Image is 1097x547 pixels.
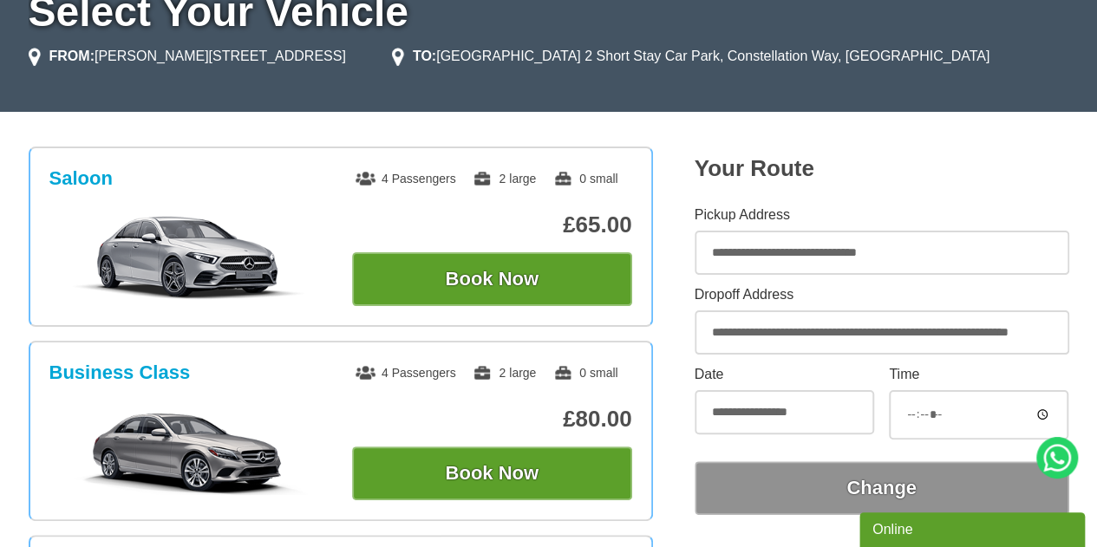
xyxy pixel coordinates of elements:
strong: TO: [413,49,436,63]
span: 2 large [473,366,536,380]
span: 4 Passengers [356,366,456,380]
label: Dropoff Address [695,288,1069,302]
span: 0 small [553,172,617,186]
label: Time [889,368,1068,381]
label: Pickup Address [695,208,1069,222]
h3: Saloon [49,167,113,190]
h2: Your Route [695,155,1069,182]
button: Change [695,461,1069,515]
p: £65.00 [352,212,632,238]
span: 0 small [553,366,617,380]
li: [GEOGRAPHIC_DATA] 2 Short Stay Car Park, Constellation Way, [GEOGRAPHIC_DATA] [392,46,989,67]
button: Book Now [352,446,632,500]
label: Date [695,368,874,381]
span: 4 Passengers [356,172,456,186]
h3: Business Class [49,361,191,384]
li: [PERSON_NAME][STREET_ADDRESS] [29,46,346,67]
p: £80.00 [352,406,632,433]
iframe: chat widget [859,509,1088,547]
img: Business Class [58,408,319,495]
img: Saloon [58,214,319,301]
strong: FROM: [49,49,95,63]
button: Book Now [352,252,632,306]
span: 2 large [473,172,536,186]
